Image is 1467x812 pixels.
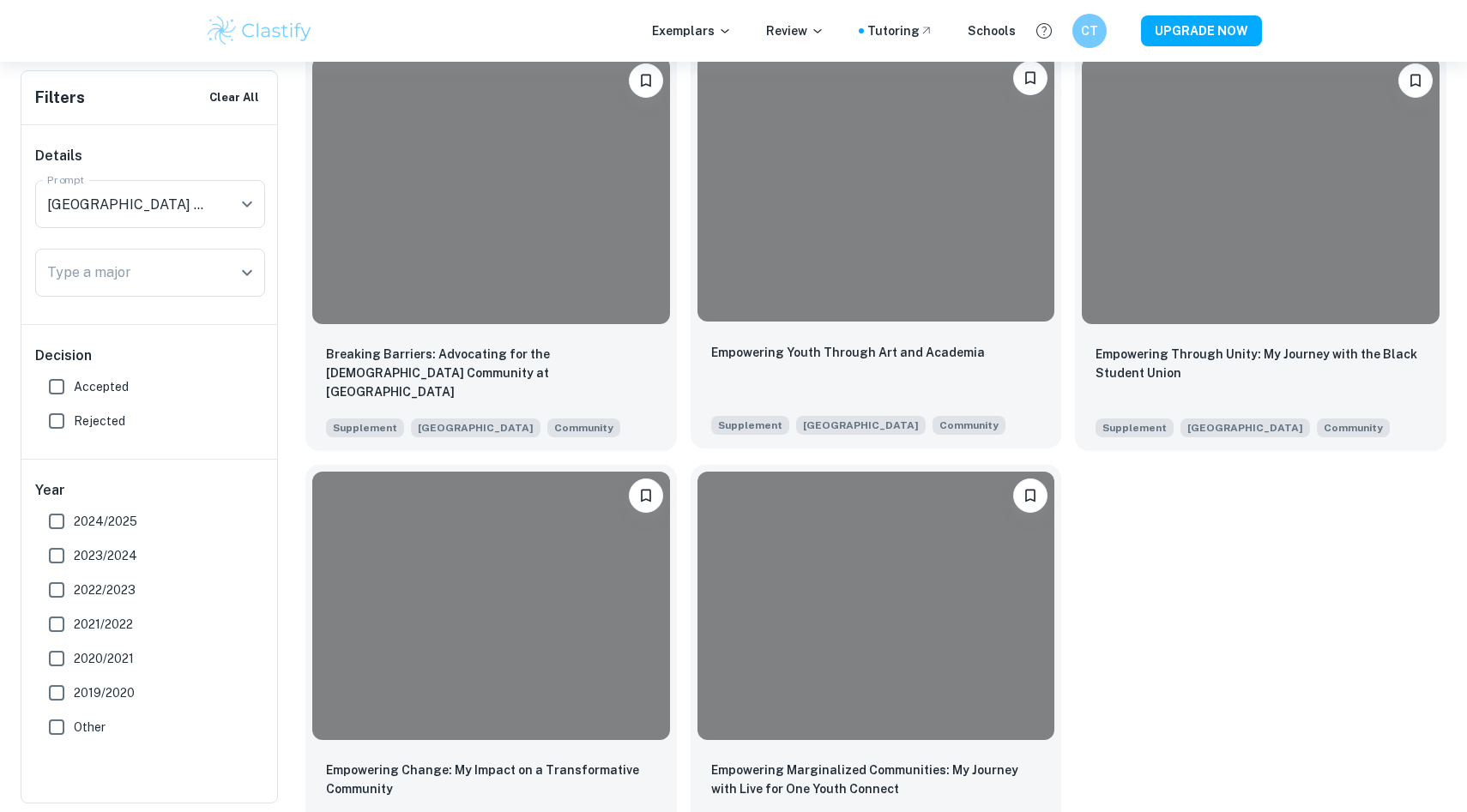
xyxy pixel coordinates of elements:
[74,615,133,634] span: 2021/2022
[74,412,125,430] span: Rejected
[1096,418,1174,437] span: Supplement
[711,343,985,362] p: Empowering Youth Through Art and Academia
[691,50,1062,451] a: BookmarkEmpowering Youth Through Art and AcademiaSupplement[GEOGRAPHIC_DATA]Emory University has ...
[867,21,933,40] a: Tutoring
[35,480,265,501] h6: Year
[629,63,663,98] button: Bookmark
[74,512,137,531] span: 2024/2025
[74,580,136,599] span: 2022/2023
[1013,61,1047,95] button: Bookmark
[1317,417,1390,437] span: Emory University has a strong commitment to building community. Tell us about a community that yo...
[205,85,263,111] button: Clear All
[629,478,663,513] button: Bookmark
[35,86,85,110] h6: Filters
[1075,50,1446,451] a: BookmarkEmpowering Through Unity: My Journey with the Black Student UnionSupplement[GEOGRAPHIC_DA...
[235,192,259,216] button: Open
[1080,21,1100,40] h6: CT
[711,761,1041,798] p: Empowering Marginalized Communities: My Journey with Live for One Youth Connect
[1398,63,1433,98] button: Bookmark
[326,761,656,798] p: Empowering Change: My Impact on a Transformative Community
[766,21,824,40] p: Review
[933,414,1005,435] span: Emory University has a strong commitment to building community. Tell us about a community that yo...
[74,683,135,702] span: 2019/2020
[1096,345,1426,382] p: Empowering Through Unity: My Journey with the Black Student Union
[35,346,265,366] h6: Decision
[47,172,85,187] label: Prompt
[796,416,926,435] span: [GEOGRAPHIC_DATA]
[1324,420,1383,436] span: Community
[305,50,677,451] a: BookmarkBreaking Barriers: Advocating for the LGBTQ+ Community at Emory UniversitySupplement[GEOG...
[652,21,732,40] p: Exemplars
[968,21,1016,40] a: Schools
[74,377,129,396] span: Accepted
[74,649,134,668] span: 2020/2021
[1029,16,1059,45] button: Help and Feedback
[1013,478,1047,513] button: Bookmark
[235,261,259,285] button: Open
[74,718,106,737] span: Other
[35,146,265,166] h6: Details
[1180,418,1310,437] span: [GEOGRAPHIC_DATA]
[74,546,137,565] span: 2023/2024
[1072,14,1107,48] button: CT
[554,420,613,436] span: Community
[326,418,404,437] span: Supplement
[411,418,540,437] span: [GEOGRAPHIC_DATA]
[205,14,314,48] img: Clastify logo
[939,418,999,433] span: Community
[547,417,620,437] span: Emory University has a strong commitment to building community. Tell us about a community that yo...
[326,345,656,401] p: Breaking Barriers: Advocating for the LGBTQ+ Community at Emory University
[1141,15,1262,46] button: UPGRADE NOW
[711,416,789,435] span: Supplement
